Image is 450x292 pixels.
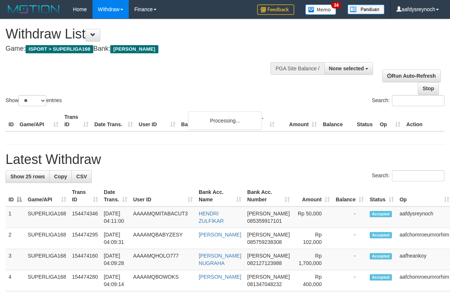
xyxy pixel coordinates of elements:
div: PGA Site Balance / [271,62,324,75]
span: [PERSON_NAME] [110,45,158,53]
td: - [333,207,367,228]
img: Feedback.jpg [257,4,294,15]
img: panduan.png [347,4,384,14]
th: Trans ID: activate to sort column ascending [69,185,101,207]
h1: Latest Withdraw [6,152,444,167]
div: Processing... [188,111,262,130]
label: Search: [372,170,444,181]
span: Show 25 rows [10,174,45,179]
td: Rp 102,000 [293,228,333,249]
th: Balance [320,110,354,131]
th: Date Trans. [91,110,136,131]
th: Status: activate to sort column ascending [367,185,397,207]
td: Rp 50,000 [293,207,333,228]
td: 1 [6,207,25,228]
input: Search: [392,95,444,106]
th: Game/API [17,110,61,131]
td: [DATE] 04:09:31 [101,228,130,249]
th: ID [6,110,17,131]
h1: Withdraw List [6,27,293,41]
th: Bank Acc. Number: activate to sort column ascending [244,185,293,207]
img: MOTION_logo.png [6,4,62,15]
td: Rp 400,000 [293,270,333,291]
span: [PERSON_NAME] [247,253,290,259]
th: User ID: activate to sort column ascending [130,185,196,207]
a: [PERSON_NAME] [199,274,241,280]
td: [DATE] 04:11:00 [101,207,130,228]
td: AAAAMQMITABACUT3 [130,207,196,228]
td: - [333,228,367,249]
th: ID: activate to sort column descending [6,185,25,207]
th: Op [377,110,403,131]
a: [PERSON_NAME] [199,232,241,238]
span: None selected [329,66,364,71]
span: [PERSON_NAME] [247,232,290,238]
td: 2 [6,228,25,249]
td: Rp 1,700,000 [293,249,333,270]
td: - [333,270,367,291]
span: Copy 082127123988 to clipboard [247,260,282,266]
th: Amount [278,110,320,131]
th: Bank Acc. Name: activate to sort column ascending [196,185,244,207]
th: Balance: activate to sort column ascending [333,185,367,207]
a: HENDRI ZULFIKAR [199,211,224,224]
th: Game/API: activate to sort column ascending [25,185,69,207]
td: SUPERLIGA168 [25,270,69,291]
span: Accepted [370,253,392,259]
a: [PERSON_NAME] NUGRAHA [199,253,241,266]
a: Show 25 rows [6,170,50,183]
span: Copy 085359917101 to clipboard [247,218,282,224]
label: Search: [372,95,444,106]
span: ISPORT > SUPERLIGA168 [26,45,93,53]
td: 3 [6,249,25,270]
button: None selected [324,62,373,75]
h4: Game: Bank: [6,45,293,53]
span: Accepted [370,211,392,217]
a: Run Auto-Refresh [382,70,440,82]
select: Showentries [19,95,46,106]
td: AAAAMQBOWOKS [130,270,196,291]
td: 154474160 [69,249,101,270]
td: - [333,249,367,270]
td: SUPERLIGA168 [25,228,69,249]
a: Copy [49,170,72,183]
span: Accepted [370,232,392,238]
td: AAAAMQBABYZESY [130,228,196,249]
td: [DATE] 04:09:14 [101,270,130,291]
th: Trans ID [61,110,91,131]
th: Date Trans.: activate to sort column ascending [101,185,130,207]
span: Copy 081347048232 to clipboard [247,281,282,287]
a: CSV [71,170,92,183]
span: Copy 085759238308 to clipboard [247,239,282,245]
td: SUPERLIGA168 [25,249,69,270]
span: CSV [76,174,87,179]
td: AAAAMQHOLO777 [130,249,196,270]
td: [DATE] 04:09:28 [101,249,130,270]
th: Bank Acc. Number [235,110,278,131]
th: Action [403,110,444,131]
span: [PERSON_NAME] [247,211,290,217]
th: User ID [136,110,178,131]
span: Copy [54,174,67,179]
input: Search: [392,170,444,181]
th: Status [354,110,377,131]
span: Accepted [370,274,392,281]
th: Amount: activate to sort column ascending [293,185,333,207]
label: Show entries [6,95,62,106]
td: 154474346 [69,207,101,228]
span: 34 [331,2,341,9]
td: 154474295 [69,228,101,249]
img: Button%20Memo.svg [305,4,336,15]
td: 154474280 [69,270,101,291]
td: 4 [6,270,25,291]
span: [PERSON_NAME] [247,274,290,280]
a: Stop [418,82,439,95]
td: SUPERLIGA168 [25,207,69,228]
th: Bank Acc. Name [178,110,236,131]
